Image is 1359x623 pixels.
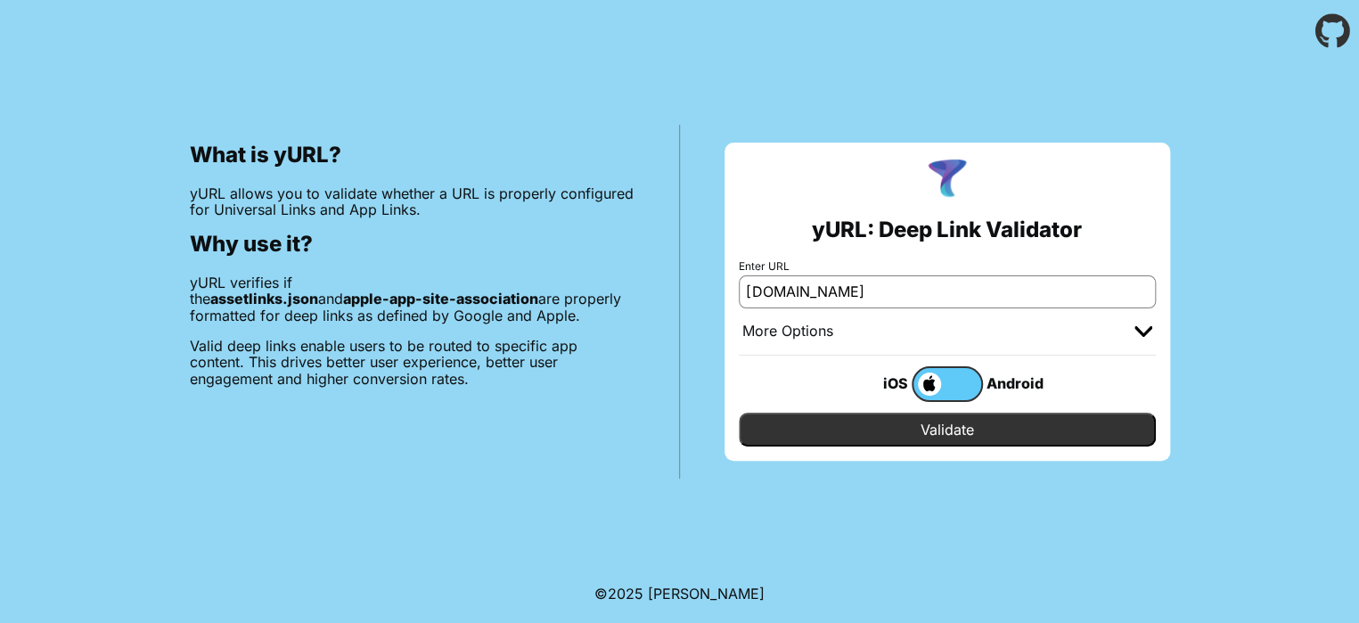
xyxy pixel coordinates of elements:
a: Michael Ibragimchayev's Personal Site [648,585,765,603]
footer: © [594,564,765,623]
input: e.g. https://app.chayev.com/xyx [739,275,1156,307]
span: 2025 [608,585,643,603]
p: yURL verifies if the and are properly formatted for deep links as defined by Google and Apple. [190,275,634,324]
h2: Why use it? [190,232,634,257]
div: Android [983,372,1054,395]
b: assetlinks.json [210,290,318,307]
img: chevron [1134,326,1152,337]
input: Validate [739,413,1156,447]
div: iOS [840,372,912,395]
b: apple-app-site-association [343,290,538,307]
img: yURL Logo [924,157,970,203]
label: Enter URL [739,260,1156,273]
div: More Options [742,323,833,340]
h2: yURL: Deep Link Validator [812,217,1082,242]
h2: What is yURL? [190,143,634,168]
p: yURL allows you to validate whether a URL is properly configured for Universal Links and App Links. [190,185,634,218]
p: Valid deep links enable users to be routed to specific app content. This drives better user exper... [190,338,634,387]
